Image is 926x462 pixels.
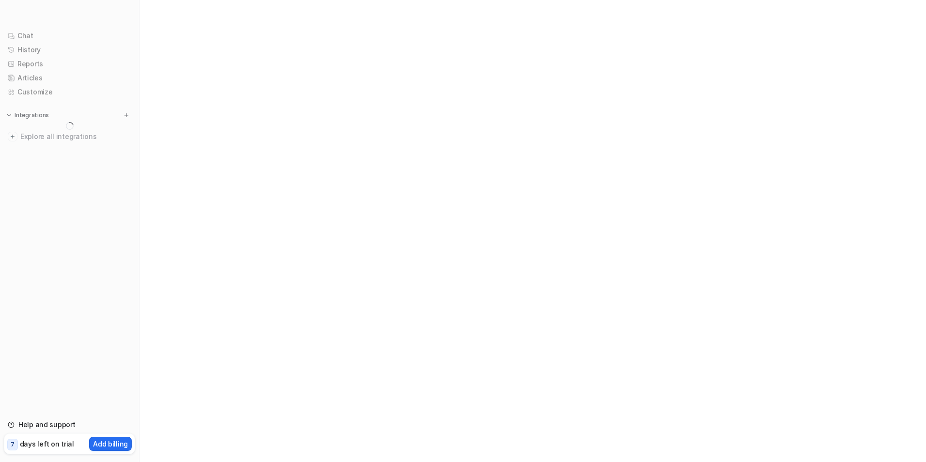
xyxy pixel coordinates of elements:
[20,439,74,449] p: days left on trial
[8,132,17,141] img: explore all integrations
[11,440,15,449] p: 7
[20,129,131,144] span: Explore all integrations
[4,29,135,43] a: Chat
[4,130,135,143] a: Explore all integrations
[123,112,130,119] img: menu_add.svg
[4,110,52,120] button: Integrations
[4,43,135,57] a: History
[15,111,49,119] p: Integrations
[4,71,135,85] a: Articles
[4,57,135,71] a: Reports
[4,418,135,431] a: Help and support
[6,112,13,119] img: expand menu
[89,437,132,451] button: Add billing
[4,85,135,99] a: Customize
[93,439,128,449] p: Add billing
